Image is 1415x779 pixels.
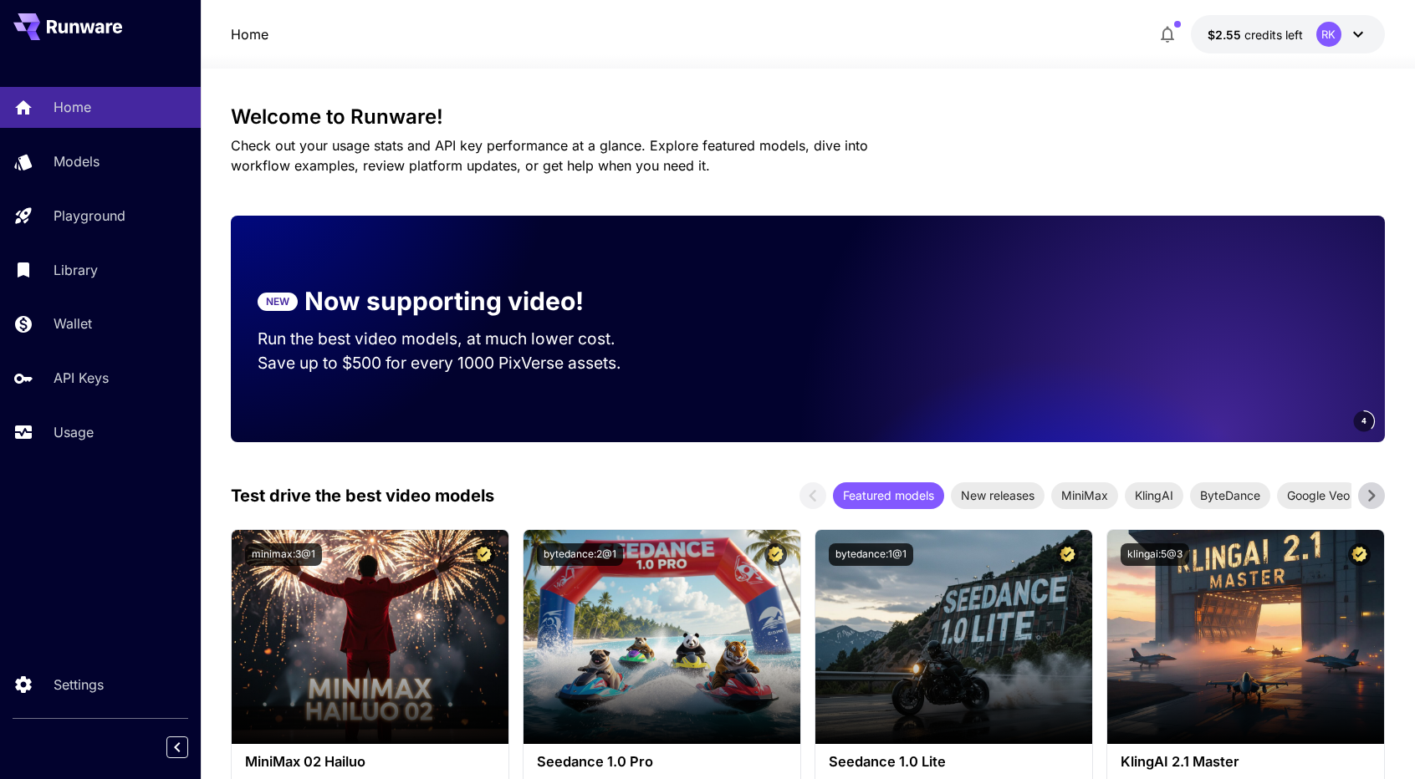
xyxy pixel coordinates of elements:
[54,313,92,333] p: Wallet
[951,486,1045,504] span: New releases
[1191,15,1385,53] button: $2.5509RK
[245,543,322,566] button: minimax:3@1
[537,543,623,566] button: bytedance:2@1
[232,530,508,744] img: alt
[1190,486,1270,504] span: ByteDance
[304,283,584,320] p: Now supporting video!
[524,530,800,744] img: alt
[833,482,944,509] div: Featured models
[54,206,125,226] p: Playground
[1348,543,1371,566] button: Certified Model – Vetted for best performance and includes a commercial license.
[764,543,787,566] button: Certified Model – Vetted for best performance and includes a commercial license.
[231,483,494,508] p: Test drive the best video models
[1121,754,1371,770] h3: KlingAI 2.1 Master
[54,97,91,117] p: Home
[1056,543,1079,566] button: Certified Model – Vetted for best performance and includes a commercial license.
[54,260,98,280] p: Library
[231,137,868,174] span: Check out your usage stats and API key performance at a glance. Explore featured models, dive int...
[1121,543,1189,566] button: klingai:5@3
[1051,482,1118,509] div: MiniMax
[833,486,944,504] span: Featured models
[1208,26,1303,43] div: $2.5509
[54,675,104,695] p: Settings
[829,543,913,566] button: bytedance:1@1
[258,351,647,375] p: Save up to $500 for every 1000 PixVerse assets.
[473,543,495,566] button: Certified Model – Vetted for best performance and includes a commercial license.
[231,105,1384,129] h3: Welcome to Runware!
[54,422,94,442] p: Usage
[1244,28,1303,42] span: credits left
[537,754,787,770] h3: Seedance 1.0 Pro
[231,24,268,44] nav: breadcrumb
[245,754,495,770] h3: MiniMax 02 Hailuo
[266,294,289,309] p: NEW
[1125,482,1183,509] div: KlingAI
[1277,486,1360,504] span: Google Veo
[951,482,1045,509] div: New releases
[166,736,188,758] button: Collapse sidebar
[1107,530,1384,744] img: alt
[1316,22,1341,47] div: RK
[1051,486,1118,504] span: MiniMax
[815,530,1092,744] img: alt
[1208,28,1244,42] span: $2.55
[829,754,1079,770] h3: Seedance 1.0 Lite
[54,368,109,388] p: API Keys
[258,327,647,351] p: Run the best video models, at much lower cost.
[1190,482,1270,509] div: ByteDance
[1125,486,1183,504] span: KlingAI
[1361,415,1366,427] span: 4
[54,151,100,171] p: Models
[1277,482,1360,509] div: Google Veo
[231,24,268,44] a: Home
[179,732,201,762] div: Collapse sidebar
